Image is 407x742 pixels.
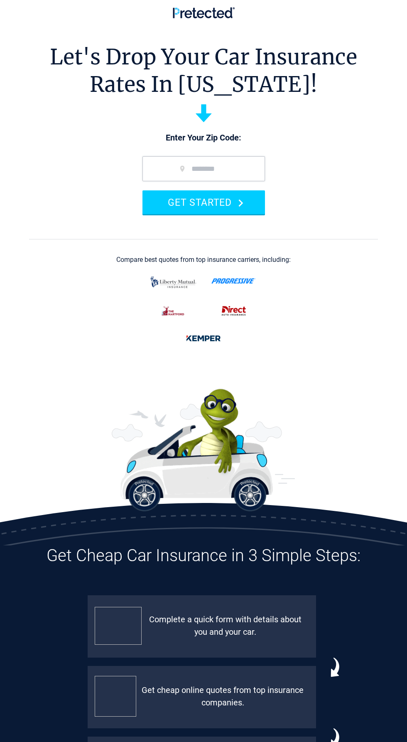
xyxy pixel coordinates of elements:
button: GET STARTED [142,190,265,214]
h1: Let's Drop Your Car Insurance Rates In [US_STATE]! [50,44,357,98]
img: thehartford [157,302,190,320]
h3: Get Cheap Car Insurance in 3 Simple Steps: [6,545,401,566]
img: Compare Rates [95,676,136,717]
div: Compare best quotes from top insurance carriers, including: [116,256,291,264]
p: Enter Your Zip Code: [134,132,273,144]
div: Complete a quick form with details about you and your car. [142,613,309,638]
div: Get cheap online quotes from top insurance companies. [136,684,309,709]
img: Perry the Turtle With a Car [112,389,295,511]
img: direct [217,302,250,320]
img: progressive [211,278,256,284]
img: Pretected Profile [95,607,142,645]
img: liberty [148,272,199,292]
img: kemper [181,330,226,347]
input: zip code [142,156,265,181]
img: Pretected Logo [173,7,235,18]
